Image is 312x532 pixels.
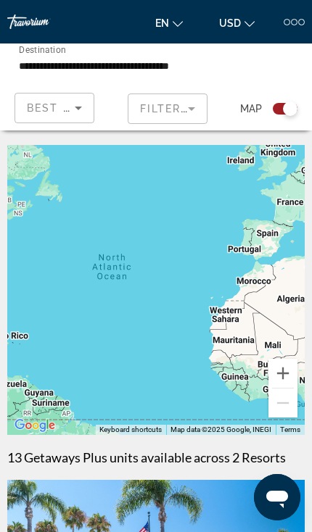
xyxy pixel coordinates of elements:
span: USD [219,17,241,29]
button: Zoom in [268,359,297,388]
span: Map data ©2025 Google, INEGI [171,425,271,433]
span: Map [240,99,262,119]
span: Destination [19,44,66,54]
button: Zoom out [268,388,297,417]
a: Terms (opens in new tab) [280,425,300,433]
span: en [155,17,169,29]
img: Google [11,416,59,435]
button: Filter [128,93,208,125]
a: Open this area in Google Maps (opens a new window) [11,416,59,435]
button: Change currency [212,12,262,33]
h1: 13 Getaways Plus units available across 2 Resorts [7,449,305,465]
span: Best Deals [27,102,102,114]
iframe: Button to launch messaging window [254,474,300,520]
mat-select: Sort by [27,99,82,117]
button: Keyboard shortcuts [99,425,162,435]
button: Change language [148,12,190,33]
